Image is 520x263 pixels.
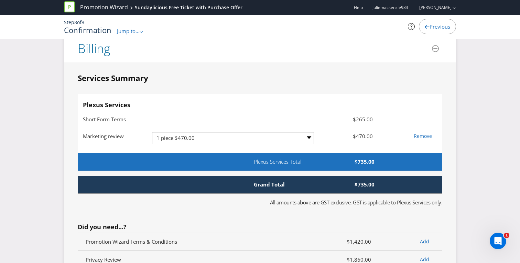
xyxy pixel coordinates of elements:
span: of [77,19,82,26]
span: Step [64,19,74,26]
span: Plexus Services Total [249,158,327,165]
a: Promotion Wizard [80,3,128,11]
a: Add [420,256,429,263]
h4: Did you need...? [78,224,442,231]
span: Short Form Terms [83,116,126,123]
a: Remove [414,133,432,139]
a: [PERSON_NAME] [412,4,452,10]
span: 8 [74,19,77,26]
span: 1 [504,233,509,238]
span: Grand Total [249,181,301,188]
legend: Services Summary [78,73,148,84]
span: Marketing review [83,133,124,140]
span: $265.00 [319,115,378,123]
span: $470.00 [319,132,378,140]
div: Sundaylicious Free Ticket with Purchase Offer [135,4,242,11]
span: 8 [82,19,84,26]
span: Promotion Wizard Terms & Conditions [86,238,177,245]
h4: Plexus Services [83,102,437,109]
a: Help [354,4,363,10]
span: $735.00 [327,158,379,165]
h1: Confirmation [64,26,112,34]
h3: Billing [78,42,110,55]
span: Previous [430,23,450,30]
span: $1,420.00 [318,237,376,246]
a: Add [420,238,429,245]
span: All amounts above are GST exclusive. GST is applicable to Plexus Services only. [270,199,443,206]
span: Jump to... [117,28,140,34]
span: $735.00 [301,181,380,188]
span: Privacy Review [86,256,121,263]
iframe: Intercom live chat [490,233,506,249]
span: juliemackenzie933 [372,4,408,10]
